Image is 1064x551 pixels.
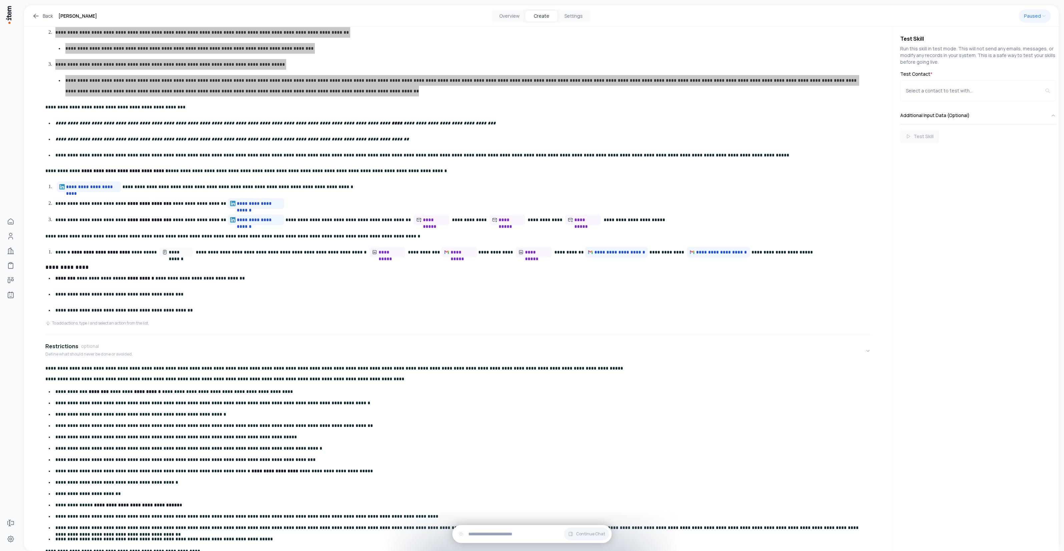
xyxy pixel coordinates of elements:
[5,5,12,24] img: Item Brain Logo
[32,12,53,20] a: Back
[900,35,1056,43] h4: Test Skill
[906,87,1045,94] div: Select a contact to test with...
[4,244,17,257] a: Companies
[4,288,17,302] a: Agents
[493,11,525,21] button: Overview
[900,107,1056,124] button: Additional Input Data (Optional)
[45,352,133,357] p: Define what should never be done or avoided.
[525,11,557,21] button: Create
[81,343,99,350] span: optional
[4,516,17,530] a: Forms
[4,532,17,546] a: Settings
[576,531,605,537] span: Continue Chat
[557,11,589,21] button: Settings
[900,71,1056,77] label: Test Contact
[564,528,609,540] button: Continue Chat
[4,259,17,272] a: implementations
[452,525,612,543] div: Continue Chat
[900,45,1056,65] p: Run this skill in test mode. This will not send any emails, messages, or modify any records in yo...
[45,337,871,365] button: RestrictionsoptionalDefine what should never be done or avoided.
[45,342,78,350] h4: Restrictions
[4,229,17,243] a: Contacts
[45,321,149,326] div: To add actions, type / and select an action from the list.
[4,215,17,228] a: Home
[4,273,17,287] a: deals
[58,12,97,20] h1: [PERSON_NAME]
